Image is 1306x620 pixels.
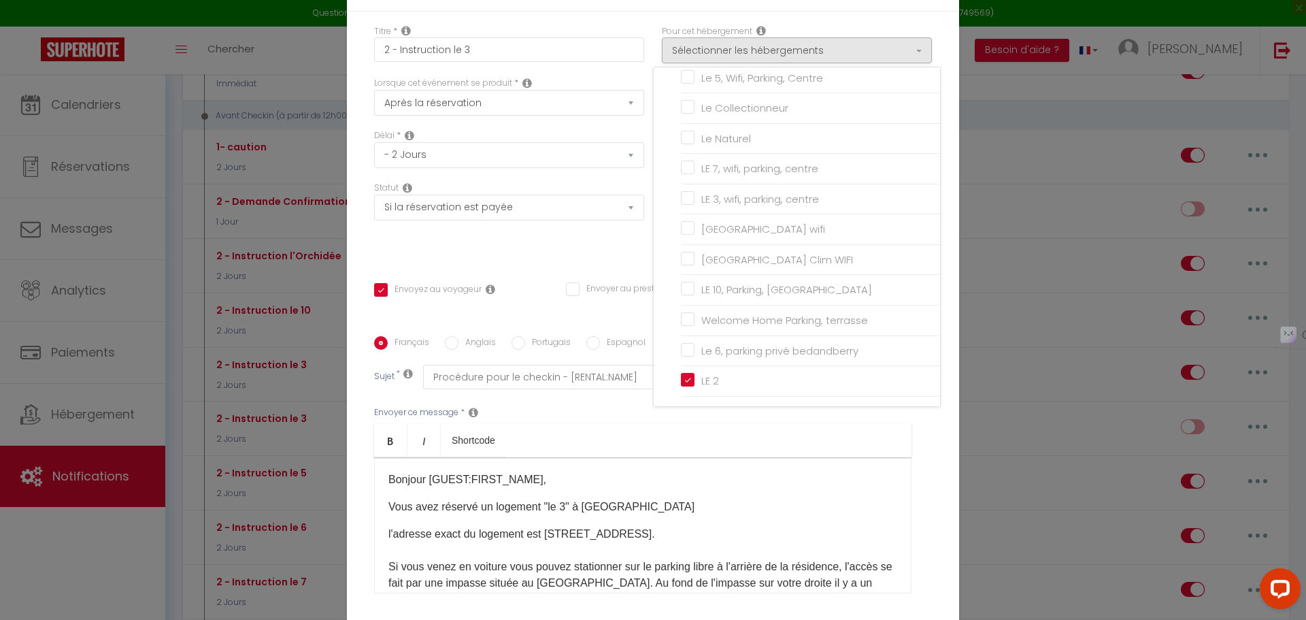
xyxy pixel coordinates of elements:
[1249,563,1306,620] iframe: LiveChat chat widget
[374,77,512,90] label: Lorsque cet événement se produit
[662,25,752,38] label: Pour cet hébergement
[701,131,751,146] span: Le Naturel
[701,252,853,267] span: [GEOGRAPHIC_DATA] Clim WIFI
[756,25,766,36] i: This Rental
[374,129,395,142] label: Délai
[401,25,411,36] i: Title
[388,336,429,351] label: Français
[662,37,932,63] button: Sélectionner les hébergements
[525,336,571,351] label: Portugais
[405,130,414,141] i: Action Time
[388,472,897,488] p: Bonjour [GUEST:FIRST_NAME],
[374,424,407,457] a: Bold
[701,71,823,85] span: Le 5, Wifi, Parking, Centre
[458,336,496,351] label: Anglais
[388,499,897,515] p: Vous avez réservé un logement "le 3" à [GEOGRAPHIC_DATA]​
[469,407,478,418] i: Message
[374,370,395,385] label: Sujet
[374,182,399,195] label: Statut
[374,25,391,38] label: Titre
[441,424,506,457] a: Shortcode
[403,368,413,379] i: Subject
[701,344,858,358] span: Le 6, parking privé bedandberry
[403,182,412,193] i: Booking status
[600,336,646,351] label: Espagnol
[374,406,458,419] label: Envoyer ce message
[522,78,532,88] i: Event Occur
[701,192,819,206] span: LE 3, wifi, parking, centre
[407,424,441,457] a: Italic
[486,284,495,295] i: Envoyer au voyageur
